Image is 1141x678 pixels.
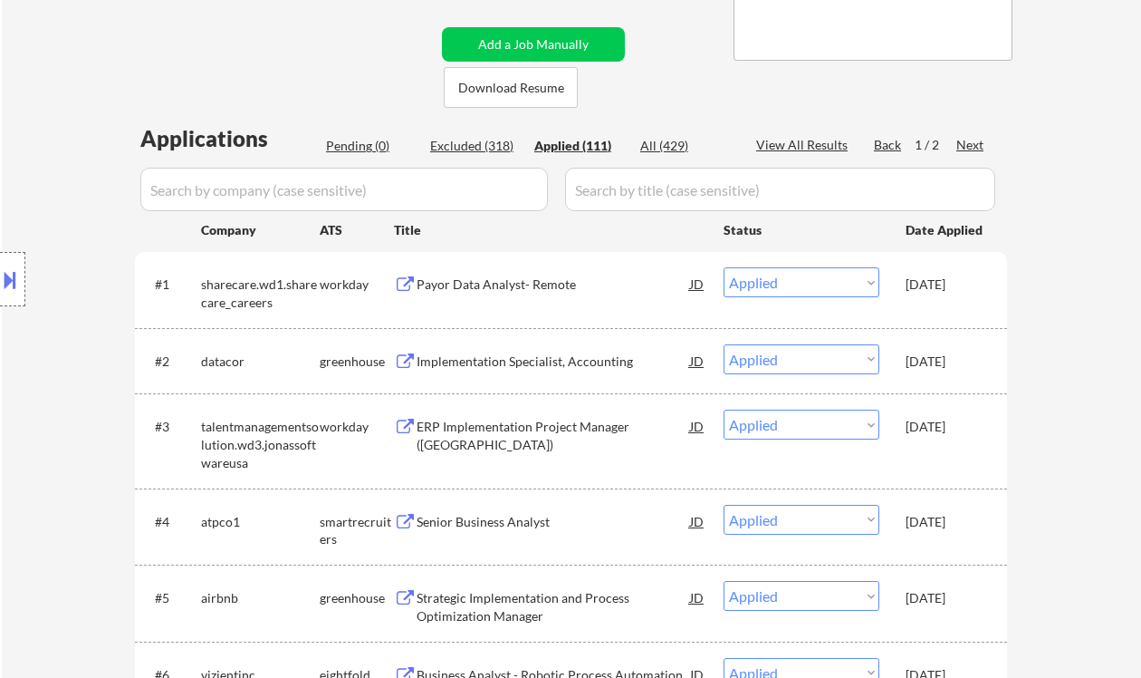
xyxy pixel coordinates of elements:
div: #5 [155,589,187,607]
div: JD [688,505,706,538]
div: #4 [155,513,187,531]
div: [DATE] [906,418,985,436]
div: Excluded (318) [430,137,521,155]
div: View All Results [756,136,853,154]
div: JD [688,344,706,377]
div: workday [320,276,394,294]
div: Strategic Implementation and Process Optimization Manager [417,589,690,625]
div: airbnb [201,589,320,607]
div: Pending (0) [326,137,417,155]
input: Search by title (case sensitive) [565,168,995,211]
div: [DATE] [906,589,985,607]
div: [DATE] [906,353,985,371]
div: Back [874,136,903,154]
div: smartrecruiters [320,513,394,548]
div: greenhouse [320,589,394,607]
div: Senior Business Analyst [417,513,690,531]
div: greenhouse [320,353,394,371]
div: JD [688,410,706,442]
button: Add a Job Manually [442,27,625,62]
button: Download Resume [444,67,578,108]
div: [DATE] [906,513,985,531]
div: Title [394,221,706,239]
div: workday [320,418,394,436]
div: [DATE] [906,276,985,294]
div: 1 / 2 [915,136,956,154]
div: Payor Data Analyst- Remote [417,276,690,294]
div: Next [956,136,985,154]
div: ATS [320,221,394,239]
input: Search by company (case sensitive) [140,168,548,211]
div: atpco1 [201,513,320,531]
div: JD [688,267,706,300]
div: Applied (111) [534,137,625,155]
div: JD [688,581,706,614]
div: ERP Implementation Project Manager ([GEOGRAPHIC_DATA]) [417,418,690,453]
div: All (429) [640,137,731,155]
div: Implementation Specialist, Accounting [417,353,690,371]
div: Date Applied [906,221,985,239]
div: Status [724,213,879,246]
